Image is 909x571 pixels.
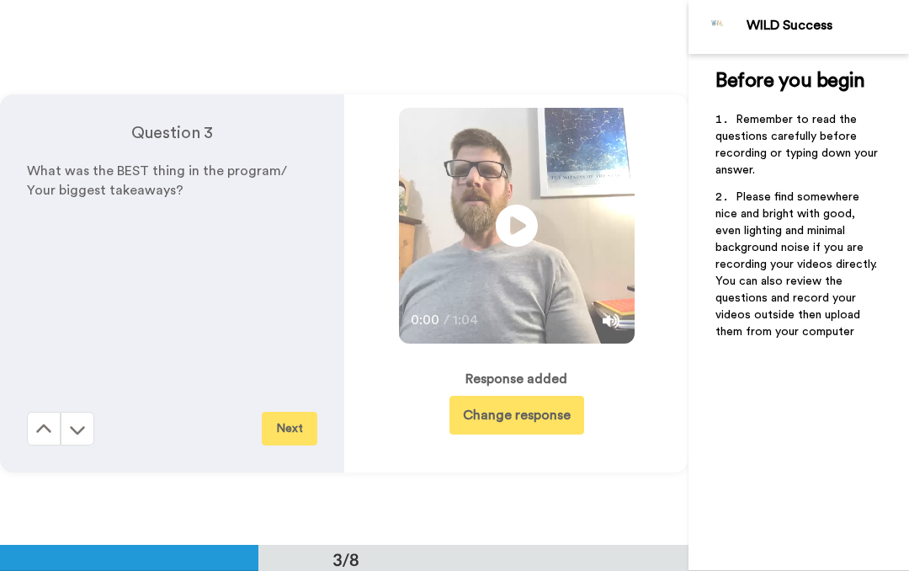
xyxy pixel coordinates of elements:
[715,191,880,338] span: Please find somewhere nice and bright with good, even lighting and minimal background noise if yo...
[27,164,290,197] span: What was the BEST thing in the program/ Your biggest takeaways?
[27,121,317,145] h4: Question 3
[698,7,738,47] img: Profile Image
[715,114,881,176] span: Remember to read the questions carefully before recording or typing down your answer.
[449,396,584,435] button: Change response
[453,310,482,330] span: 1:04
[747,18,908,34] div: WILD Success
[306,547,386,571] div: 3/8
[444,310,449,330] span: /
[411,310,440,330] span: 0:00
[465,369,567,389] div: Response added
[262,412,317,446] button: Next
[715,71,864,91] span: Before you begin
[603,312,619,329] img: Mute/Unmute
